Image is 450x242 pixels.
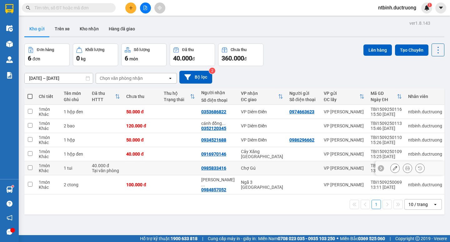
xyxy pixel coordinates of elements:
div: VP Diêm Điền [241,123,283,128]
div: 1 món [39,135,57,140]
div: 100.000 đ [126,182,157,187]
img: warehouse-icon [6,186,13,193]
span: Hỗ trợ kỹ thuật: [140,235,197,242]
div: Thu hộ [164,91,190,96]
div: 0916970146 [201,152,226,157]
div: Số lượng [134,48,150,52]
div: 10 / trang [408,201,428,208]
div: VP nhận [241,91,278,96]
div: Khác [39,140,57,145]
span: caret-down [438,5,444,11]
div: Cây Xăng [GEOGRAPHIC_DATA] [241,149,283,159]
div: 0934521688 [201,137,226,142]
th: Toggle SortBy [321,88,367,105]
div: ntbinh.ductruong [408,152,442,157]
div: 2 bao [64,123,86,128]
span: 1 [428,3,431,7]
div: Tên món [64,91,86,96]
div: 2 ctong [64,182,86,187]
div: Trạng thái [164,97,190,102]
button: Tạo Chuyến [395,44,428,56]
div: 1 hộp [64,137,86,142]
button: 1 [372,200,381,209]
span: kg [81,56,86,61]
div: 1 món [39,107,57,112]
div: Chưa thu [231,48,247,52]
div: 1 món [39,163,57,168]
th: Toggle SortBy [161,88,198,105]
div: TBi1509250110 [371,135,402,140]
div: TBi1509250109 [371,149,402,154]
div: Số điện thoại [201,98,235,103]
div: 1 tui [64,166,86,171]
strong: 0369 525 060 [358,236,385,241]
span: message [7,229,12,235]
div: Khác [39,185,57,190]
span: ⚪️ [337,237,338,240]
sup: 1 [12,185,14,187]
div: VP Diêm Điền [241,109,283,114]
button: Lên hàng [363,44,392,56]
span: 360.000 [222,54,244,62]
div: 13:52 [DATE] [371,168,402,173]
input: Tìm tên, số ĐT hoặc mã đơn [34,4,108,11]
div: 0985833416 [201,166,226,171]
div: Đã thu [92,91,115,96]
div: Tại văn phòng [92,168,120,173]
div: phanh lê thái thụy [201,177,235,187]
span: ... [222,121,226,126]
span: Miền Bắc [340,235,385,242]
img: logo-vxr [5,4,13,13]
img: icon-new-feature [424,5,430,11]
th: Toggle SortBy [367,88,405,105]
div: ntbinh.ductruong [408,137,442,142]
div: 1 món [39,180,57,185]
div: 1 món [39,121,57,126]
div: 15:26 [DATE] [371,140,402,145]
div: Người nhận [201,90,235,95]
div: Khác [39,112,57,117]
div: Ngã 3 [GEOGRAPHIC_DATA] [241,180,283,190]
div: Chi tiết [39,94,57,99]
div: Khác [39,126,57,131]
div: ntbinh.ductruong [408,109,442,114]
span: | [202,235,203,242]
div: Mã GD [371,91,397,96]
span: notification [7,215,12,221]
div: 0986296662 [289,137,314,142]
div: 15:46 [DATE] [371,126,402,131]
button: caret-down [435,3,446,13]
div: ntbinh.ductruong [408,123,442,128]
div: Khác [39,154,57,159]
div: VP [PERSON_NAME] [324,166,364,171]
div: ntbinh.ductruong [408,182,442,187]
span: đ [244,56,247,61]
span: question-circle [7,201,12,207]
button: aim [154,3,165,13]
div: Nhân viên [408,94,442,99]
div: Ghi chú [64,97,86,102]
span: đơn [32,56,40,61]
div: 50.000 đ [126,137,157,142]
img: solution-icon [6,72,13,79]
span: | [390,235,391,242]
div: Người gửi [289,91,317,96]
div: Số điện thoại [289,97,317,102]
button: file-add [140,3,151,13]
button: Khối lượng0kg [73,44,118,66]
span: plus [129,6,133,10]
span: 40.000 [173,54,192,62]
div: Khác [39,168,57,173]
button: plus [125,3,136,13]
div: 13:11 [DATE] [371,185,402,190]
span: món [129,56,138,61]
span: aim [157,6,162,10]
div: Đã thu [182,48,194,52]
div: TBi1509250082 [371,163,402,168]
div: TBi1509250113 [371,121,402,126]
span: ntbinh.ductruong [373,4,421,12]
div: 0974663623 [289,109,314,114]
div: 120.000 đ [126,123,157,128]
div: 0352120345 [201,126,226,131]
div: VP Diêm Điền [241,137,283,142]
